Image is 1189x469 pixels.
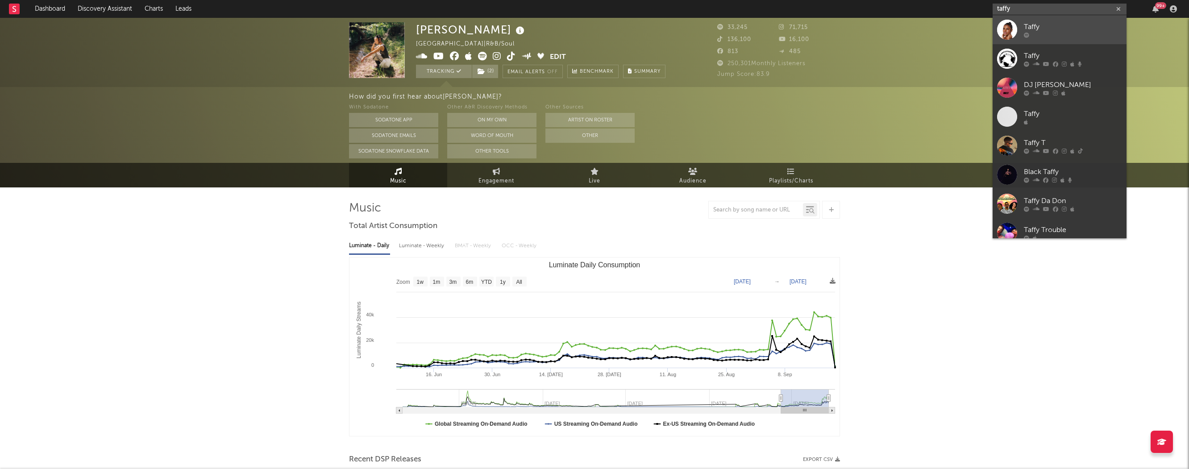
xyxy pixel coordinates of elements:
div: DJ [PERSON_NAME] [1024,79,1122,90]
a: Music [349,163,447,187]
a: Benchmark [567,65,619,78]
div: Other Sources [545,102,635,113]
div: Taffy T [1024,137,1122,148]
a: Taffy Da Don [993,189,1127,218]
button: Export CSV [803,457,840,462]
div: Taffy [1024,108,1122,119]
text: Global Streaming On-Demand Audio [435,421,528,427]
input: Search for artists [993,4,1127,15]
a: Taffy [993,102,1127,131]
text: 25. Aug [718,372,735,377]
text: 16. Jun [426,372,442,377]
text: [DATE] [734,278,751,285]
a: Taffy [993,15,1127,44]
div: Taffy Trouble [1024,224,1122,235]
text: US Streaming On-Demand Audio [554,421,638,427]
span: 16,100 [779,37,809,42]
a: Taffy T [993,131,1127,160]
div: With Sodatone [349,102,438,113]
text: Luminate Daily Streams [356,302,362,358]
span: Jump Score: 83.9 [717,71,770,77]
div: Black Taffy [1024,166,1122,177]
span: Recent DSP Releases [349,454,421,465]
button: Other Tools [447,144,536,158]
text: [DATE] [790,278,807,285]
text: 14. [DATE] [539,372,563,377]
div: Taffy [1024,50,1122,61]
text: Ex-US Streaming On-Demand Audio [663,421,755,427]
text: 1m [433,279,441,285]
text: 8. Sep [778,372,792,377]
a: Taffy [993,44,1127,73]
button: Sodatone Emails [349,129,438,143]
span: Total Artist Consumption [349,221,437,232]
span: 813 [717,49,738,54]
text: 1w [417,279,424,285]
text: YTD [481,279,492,285]
a: Black Taffy [993,160,1127,189]
text: 0 [371,362,374,368]
text: 28. [DATE] [598,372,621,377]
text: 30. Jun [484,372,500,377]
text: Zoom [396,279,410,285]
a: Audience [644,163,742,187]
span: Benchmark [580,66,614,77]
span: Summary [634,69,661,74]
div: [GEOGRAPHIC_DATA] | R&B/Soul [416,39,535,50]
button: (2) [472,65,498,78]
button: Email AlertsOff [503,65,563,78]
text: Luminate Daily Consumption [549,261,640,269]
button: Other [545,129,635,143]
a: DJ [PERSON_NAME] [993,73,1127,102]
button: Tracking [416,65,472,78]
text: 6m [466,279,474,285]
span: Playlists/Charts [769,176,813,187]
text: 11. Aug [660,372,676,377]
div: Other A&R Discovery Methods [447,102,536,113]
div: Luminate - Daily [349,238,390,253]
span: Audience [679,176,707,187]
span: 250,301 Monthly Listeners [717,61,806,66]
div: Luminate - Weekly [399,238,446,253]
a: Engagement [447,163,545,187]
svg: Luminate Daily Consumption [349,257,840,436]
button: Edit [550,52,566,63]
a: Live [545,163,644,187]
text: 40k [366,312,374,317]
div: [PERSON_NAME] [416,22,527,37]
span: Live [589,176,600,187]
div: 99 + [1155,2,1166,9]
text: 20k [366,337,374,343]
text: → [774,278,780,285]
button: Sodatone App [349,113,438,127]
span: ( 2 ) [472,65,499,78]
span: Music [390,176,407,187]
span: 71,715 [779,25,808,30]
a: Taffy Trouble [993,218,1127,247]
button: On My Own [447,113,536,127]
button: Sodatone Snowflake Data [349,144,438,158]
button: Summary [623,65,665,78]
button: 99+ [1152,5,1159,12]
text: All [516,279,522,285]
input: Search by song name or URL [709,207,803,214]
div: How did you first hear about [PERSON_NAME] ? [349,91,1189,102]
span: 485 [779,49,801,54]
text: 3m [449,279,457,285]
div: Taffy Da Don [1024,195,1122,206]
a: Playlists/Charts [742,163,840,187]
button: Artist on Roster [545,113,635,127]
button: Word Of Mouth [447,129,536,143]
div: Taffy [1024,21,1122,32]
span: 136,100 [717,37,751,42]
span: 33,245 [717,25,748,30]
text: 1y [500,279,506,285]
em: Off [547,70,558,75]
span: Engagement [478,176,514,187]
